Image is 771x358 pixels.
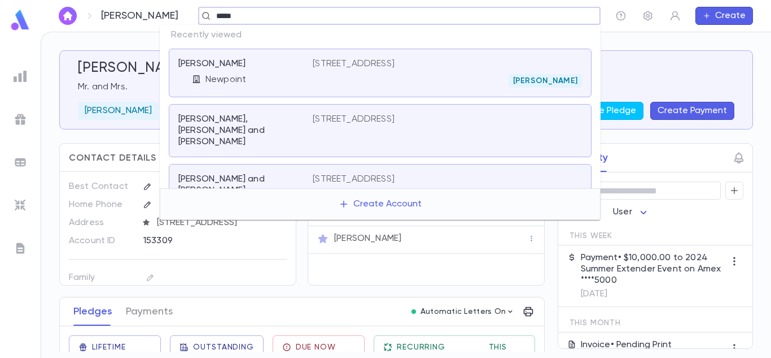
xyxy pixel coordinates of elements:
[9,9,32,31] img: logo
[570,231,613,240] span: This Week
[69,232,134,250] p: Account ID
[73,297,112,326] button: Pledges
[313,114,395,125] p: [STREET_ADDRESS]
[152,217,288,228] span: [STREET_ADDRESS]
[69,178,134,196] p: Best Contact
[14,70,27,83] img: reports_grey.c525e4749d1bce6a11f5fe2a8de1b229.svg
[567,102,643,120] button: Create Pledge
[581,252,725,286] p: Payment • $10,000.00 to 2024 Summer Extender Event on Amex ****5000
[14,156,27,169] img: batches_grey.339ca447c9d9533ef1741baa751efc33.svg
[14,241,27,255] img: letters_grey.7941b92b52307dd3b8a917253454ce1c.svg
[330,193,431,215] button: Create Account
[313,58,395,70] p: [STREET_ADDRESS]
[420,307,506,316] p: Automatic Letters On
[509,76,582,85] span: [PERSON_NAME]
[78,81,734,93] p: Mr. and Mrs.
[570,318,621,327] span: This Month
[143,232,258,249] div: 153309
[69,153,156,164] span: Contact Details
[650,102,734,120] button: Create Payment
[178,114,299,148] p: [PERSON_NAME], [PERSON_NAME] and [PERSON_NAME]
[61,11,75,20] img: home_white.a664292cf8c1dea59945f0da9f25487c.svg
[14,199,27,212] img: imports_grey.530a8a0e642e233f2baf0ef88e8c9fcb.svg
[313,174,395,185] p: [STREET_ADDRESS]
[407,304,520,320] button: Automatic Letters On
[613,208,632,217] span: User
[78,102,159,120] div: [PERSON_NAME]
[78,60,189,77] h5: [PERSON_NAME]
[205,74,246,85] p: Newpoint
[69,269,134,287] p: Family
[334,233,401,244] p: [PERSON_NAME]
[581,288,725,300] p: [DATE]
[296,343,336,352] span: Due Now
[85,105,152,117] p: [PERSON_NAME]
[14,113,27,126] img: campaigns_grey.99e729a5f7ee94e3726e6486bddda8f1.svg
[178,58,246,70] p: [PERSON_NAME]
[69,214,134,232] p: Address
[126,297,173,326] button: Payments
[193,343,253,352] span: Outstanding
[160,25,601,45] p: Recently viewed
[581,339,672,351] p: Invoice • Pending Print
[101,10,178,22] p: [PERSON_NAME]
[695,7,753,25] button: Create
[613,201,650,223] div: User
[69,196,134,214] p: Home Phone
[178,174,299,196] p: [PERSON_NAME] and [PERSON_NAME]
